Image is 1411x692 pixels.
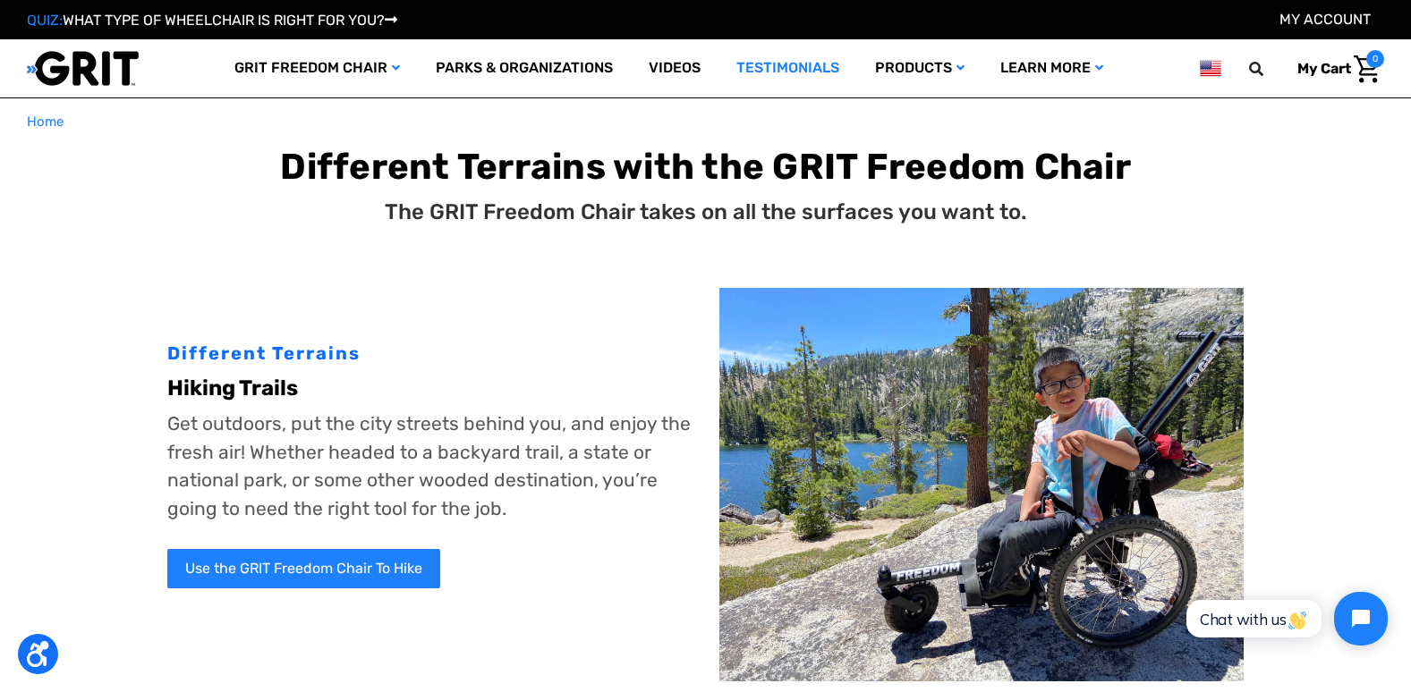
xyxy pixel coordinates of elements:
a: Cart with 0 items [1284,50,1384,88]
img: Cart [1354,55,1380,83]
b: Hiking Trails [167,376,298,401]
a: Home [27,112,64,132]
a: Account [1279,11,1371,28]
span: My Cart [1297,60,1351,77]
img: us.png [1200,57,1221,80]
p: Get outdoors, put the city streets behind you, and enjoy the fresh air! Whether headed to a backy... [167,409,693,522]
a: Parks & Organizations [418,39,631,97]
a: Learn More [982,39,1121,97]
span: Phone Number [225,73,322,90]
input: Search [1257,50,1284,88]
span: 0 [1366,50,1384,68]
p: The GRIT Freedom Chair takes on all the surfaces you want to. [385,196,1026,228]
iframe: Tidio Chat [1167,577,1403,661]
a: Use the GRIT Freedom Chair To Hike [167,549,440,588]
a: QUIZ:WHAT TYPE OF WHEELCHAIR IS RIGHT FOR YOU? [27,12,397,29]
img: Child using GRIT Freedom Chair outdoor wheelchair on rocky slope with forest and water background [719,288,1245,681]
nav: Breadcrumb [27,112,1384,132]
div: Different Terrains [167,340,693,367]
a: Products [857,39,982,97]
img: GRIT All-Terrain Wheelchair and Mobility Equipment [27,50,139,87]
span: Home [27,114,64,130]
a: GRIT Freedom Chair [217,39,418,97]
a: Testimonials [718,39,857,97]
b: Different Terrains with the GRIT Freedom Chair [280,146,1131,188]
span: QUIZ: [27,12,63,29]
a: Videos [631,39,718,97]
